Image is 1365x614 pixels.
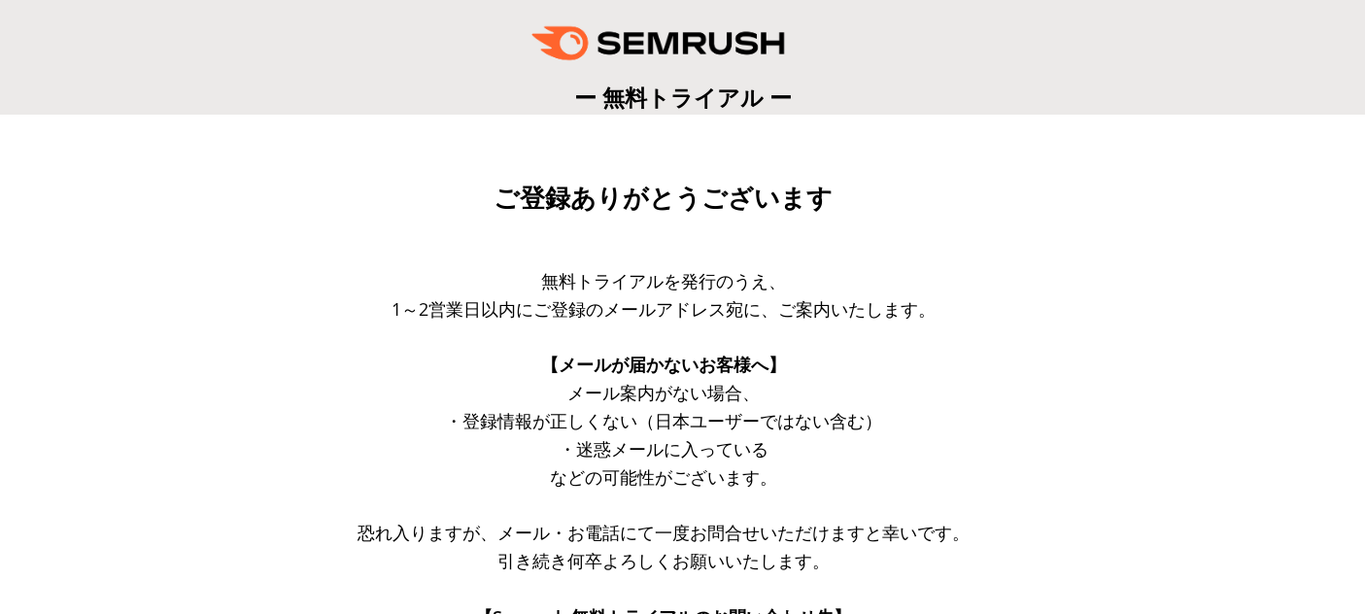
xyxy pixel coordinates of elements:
[550,465,777,489] span: などの可能性がございます。
[358,521,970,544] span: 恐れ入りますが、メール・お電話にて一度お問合せいただけますと幸いです。
[567,381,760,404] span: メール案内がない場合、
[541,353,786,376] span: 【メールが届かないお客様へ】
[445,409,882,432] span: ・登録情報が正しくない（日本ユーザーではない含む）
[574,82,792,113] span: ー 無料トライアル ー
[392,297,936,321] span: 1～2営業日以内にご登録のメールアドレス宛に、ご案内いたします。
[559,437,768,460] span: ・迷惑メールに入っている
[494,184,833,213] span: ご登録ありがとうございます
[497,549,830,572] span: 引き続き何卒よろしくお願いいたします。
[541,269,786,292] span: 無料トライアルを発行のうえ、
